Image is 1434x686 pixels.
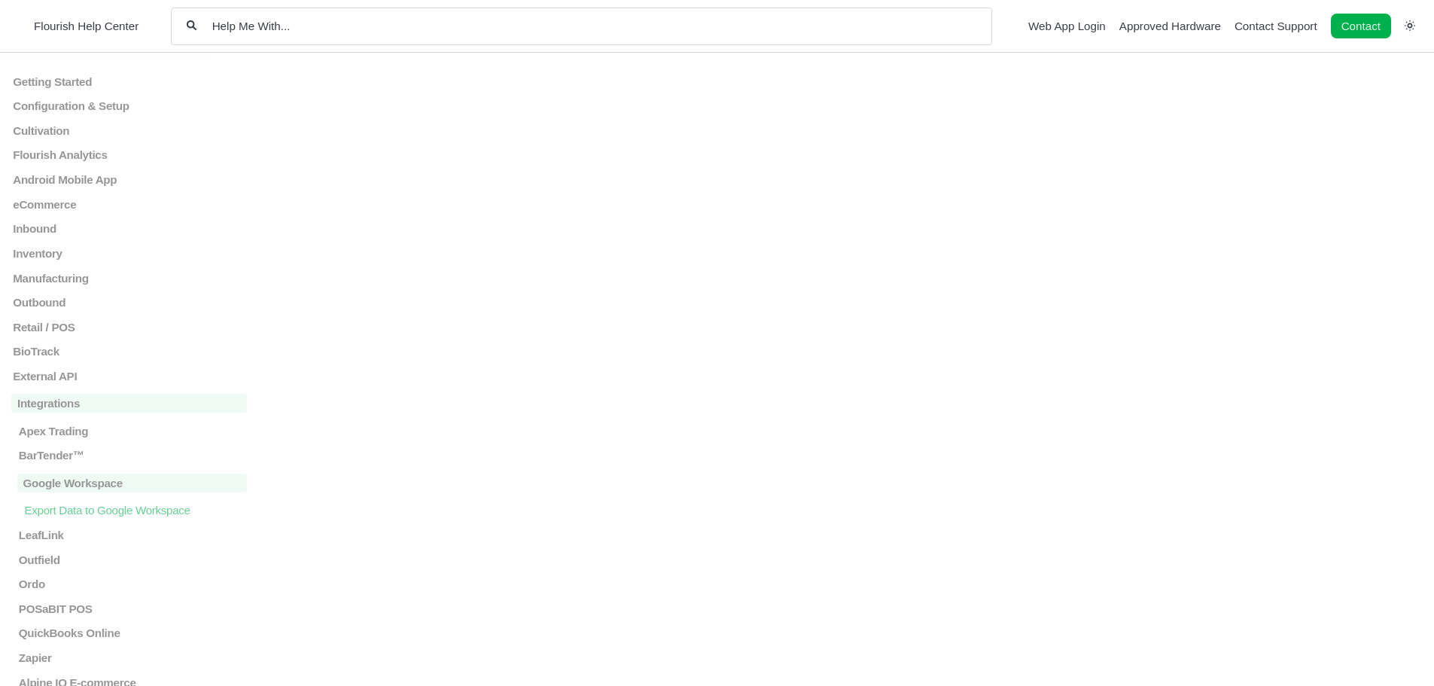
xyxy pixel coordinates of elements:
a: BioTrack [11,345,247,358]
a: Outbound [11,296,247,309]
input: Help Me With... [211,19,929,33]
p: Outfield [17,553,247,566]
a: POSaBIT POS [11,602,247,615]
li: Contact desktop [1327,16,1395,37]
a: Manufacturing [11,271,247,284]
p: Apex Trading [17,425,247,438]
a: Google Workspace [11,474,247,492]
a: LeafLink [11,529,247,541]
a: Apex Trading [11,425,247,438]
p: Zapier [17,651,247,664]
a: eCommerce [11,197,247,210]
a: Contact [1331,14,1391,38]
a: Web App Login navigation item [1028,20,1106,32]
a: BarTender™ [11,449,247,462]
p: Export Data to Google Workspace [23,504,247,517]
a: Contact Support navigation item [1235,20,1317,32]
a: Retail / POS [11,321,247,334]
a: Switch dark mode setting [1405,19,1415,32]
p: POSaBIT POS [17,602,247,615]
a: Export Data to Google Workspace [11,504,247,517]
a: QuickBooks Online [11,627,247,639]
a: Configuration & Setup [11,99,247,112]
p: BarTender™ [17,449,247,462]
a: Outfield [11,553,247,566]
a: External API [11,370,247,383]
a: Flourish Analytics [11,148,247,161]
p: LeafLink [17,529,247,541]
p: QuickBooks Online [17,627,247,639]
a: Android Mobile App [11,173,247,186]
a: Getting Started [11,75,247,87]
a: Ordo [11,578,247,590]
a: Approved Hardware navigation item [1119,20,1221,32]
p: Ordo [17,578,247,590]
a: Integrations [11,394,247,413]
a: Flourish Help Center [19,16,139,36]
a: Inbound [11,222,247,235]
span: Flourish Help Center [34,20,139,32]
a: Cultivation [11,124,247,137]
img: Flourish Help Center Logo [19,16,26,36]
a: Zapier [11,651,247,664]
p: Google Workspace [17,474,247,492]
a: Inventory [11,247,247,260]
